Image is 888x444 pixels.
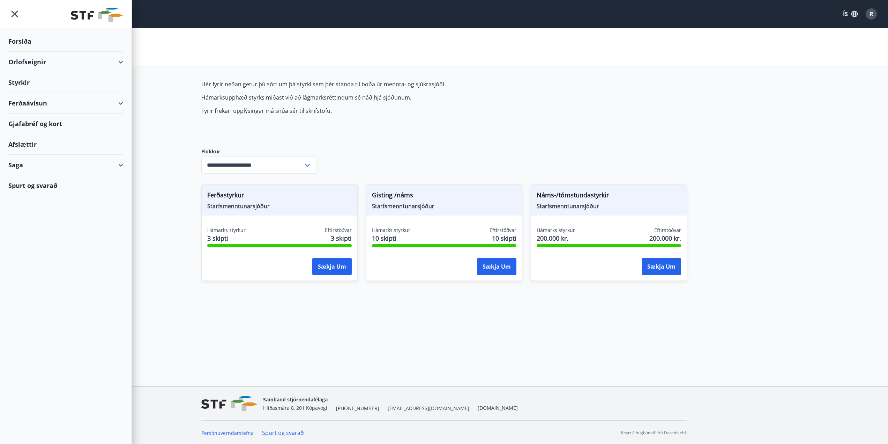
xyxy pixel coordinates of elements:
[870,10,873,18] span: R
[201,396,258,411] img: vjCaq2fThgY3EUYqSgpjEiBg6WP39ov69hlhuPVN.png
[8,8,21,20] button: menu
[492,234,516,243] span: 10 skipti
[336,405,379,412] span: [PHONE_NUMBER]
[649,234,681,243] span: 200.000 kr.
[207,227,246,234] span: Hámarks styrkur
[8,31,123,52] div: Forsíða
[8,155,123,175] div: Saga
[8,72,123,93] div: Styrkir
[654,227,681,234] span: Eftirstöðvar
[537,202,681,210] span: Starfsmenntunarsjóður
[8,93,123,114] div: Ferðaávísun
[839,8,861,20] button: ÍS
[201,80,531,88] p: Hér fyrir neðan getur þú sótt um þá styrki sem þér standa til boða úr mennta- og sjúkrasjóði.
[8,114,123,134] div: Gjafabréf og kort
[372,202,516,210] span: Starfsmenntunarsjóður
[372,227,410,234] span: Hámarks styrkur
[8,52,123,72] div: Orlofseignir
[207,234,246,243] span: 3 skipti
[262,429,304,437] a: Spurt og svarað
[8,175,123,196] div: Spurt og svarað
[201,94,531,101] p: Hámarksupphæð styrks miðast við að lágmarksréttindum sé náð hjá sjóðunum.
[388,405,469,412] span: [EMAIL_ADDRESS][DOMAIN_NAME]
[71,8,123,22] img: union_logo
[372,190,516,202] span: Gisting /náms
[372,234,410,243] span: 10 skipti
[207,202,352,210] span: Starfsmenntunarsjóður
[201,430,254,436] a: Persónuverndarstefna
[537,190,681,202] span: Náms-/tómstundastyrkir
[207,190,352,202] span: Ferðastyrkur
[201,148,316,155] label: Flokkur
[537,234,575,243] span: 200.000 kr.
[312,258,352,275] button: Sækja um
[331,234,352,243] span: 3 skipti
[490,227,516,234] span: Eftirstöðvar
[642,258,681,275] button: Sækja um
[263,405,327,411] span: Hlíðasmára 8, 201 Kópavogi
[537,227,575,234] span: Hámarks styrkur
[621,430,687,436] p: Keyrt á hugbúnaði frá Dorado ehf.
[201,107,531,115] p: Fyrir frekari upplýsingar má snúa sér til skrifstofu.
[477,258,516,275] button: Sækja um
[863,6,880,22] button: R
[263,396,328,403] span: Samband stjórnendafélaga
[478,405,518,411] a: [DOMAIN_NAME]
[325,227,352,234] span: Eftirstöðvar
[8,134,123,155] div: Afslættir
